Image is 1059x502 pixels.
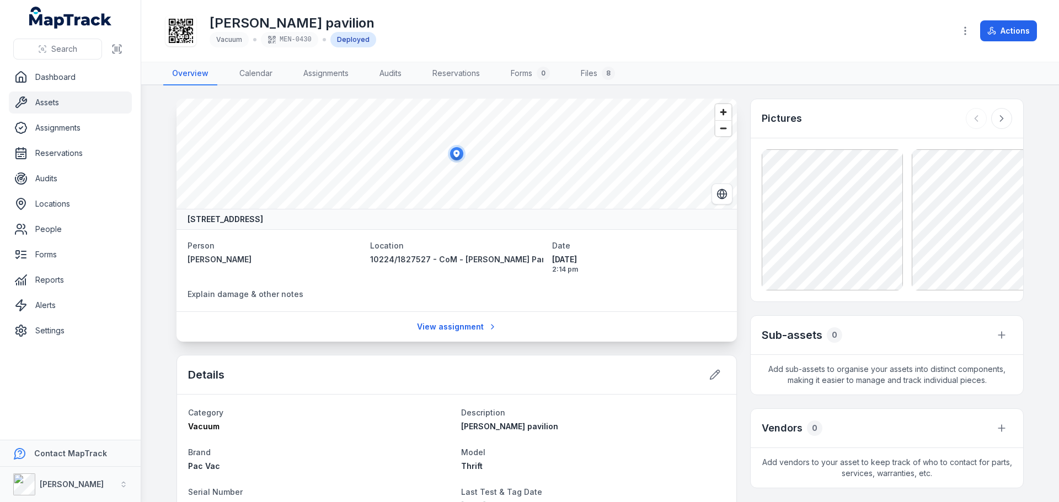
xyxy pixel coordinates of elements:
canvas: Map [176,99,737,209]
a: Settings [9,320,132,342]
a: [PERSON_NAME] [188,254,361,265]
button: Actions [980,20,1037,41]
a: Audits [371,62,410,85]
a: Audits [9,168,132,190]
div: Deployed [330,32,376,47]
div: 8 [602,67,615,80]
span: Vacuum [216,35,242,44]
strong: [PERSON_NAME] [40,479,104,489]
h3: Pictures [762,111,802,126]
span: Search [51,44,77,55]
div: MEN-0430 [261,32,318,47]
button: Search [13,39,102,60]
time: 8/19/2025, 2:14:42 PM [552,254,726,274]
a: Forms [9,244,132,266]
div: 0 [827,327,842,343]
h1: [PERSON_NAME] pavilion [210,14,376,32]
a: Calendar [231,62,281,85]
span: Serial Number [188,487,243,496]
a: View assignment [410,316,504,337]
h3: Vendors [762,420,803,436]
a: Assets [9,91,132,114]
a: Reservations [424,62,489,85]
h2: Sub-assets [762,327,822,343]
span: 10224/1827527 - CoM - [PERSON_NAME] Park [PERSON_NAME] [370,255,616,264]
a: Alerts [9,294,132,316]
button: Switch to Satellite View [712,183,732,204]
span: Location [370,241,404,250]
a: MapTrack [29,7,112,29]
strong: Contact MapTrack [34,449,107,458]
a: Forms0 [502,62,559,85]
span: Category [188,408,223,417]
button: Zoom in [715,104,731,120]
span: Brand [188,447,211,457]
button: Zoom out [715,120,731,136]
span: Person [188,241,215,250]
a: People [9,218,132,240]
a: 10224/1827527 - CoM - [PERSON_NAME] Park [PERSON_NAME] [370,254,544,265]
div: 0 [807,420,822,436]
span: [DATE] [552,254,726,265]
span: [PERSON_NAME] pavilion [461,422,558,431]
span: Add vendors to your asset to keep track of who to contact for parts, services, warranties, etc. [751,448,1023,488]
span: Description [461,408,505,417]
a: Dashboard [9,66,132,88]
div: 0 [537,67,550,80]
span: 2:14 pm [552,265,726,274]
a: Reports [9,269,132,291]
h2: Details [188,367,224,382]
a: Assignments [9,117,132,139]
strong: [STREET_ADDRESS] [188,214,263,225]
span: Add sub-assets to organise your assets into distinct components, making it easier to manage and t... [751,355,1023,395]
a: Reservations [9,142,132,164]
a: Files8 [572,62,624,85]
span: Vacuum [188,422,220,431]
span: Explain damage & other notes [188,289,303,299]
span: Last Test & Tag Date [461,487,542,496]
a: Locations [9,193,132,215]
a: Overview [163,62,217,85]
span: Pac Vac [188,461,220,471]
a: Assignments [295,62,357,85]
span: Date [552,241,570,250]
span: Thrift [461,461,483,471]
span: Model [461,447,485,457]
